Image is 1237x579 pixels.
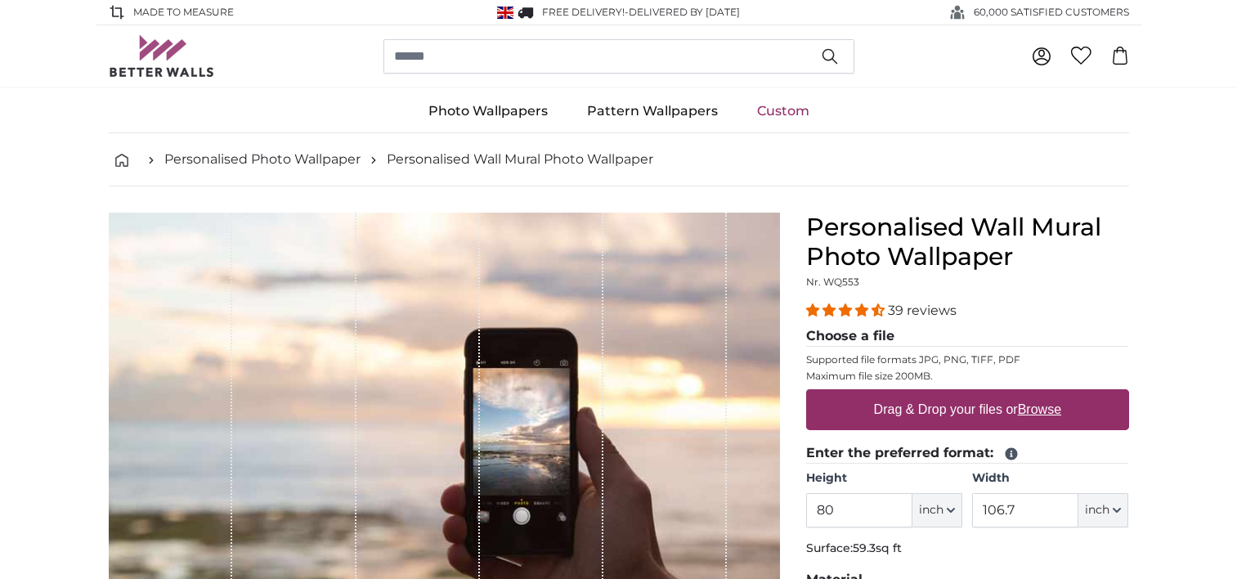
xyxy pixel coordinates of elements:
a: Pattern Wallpapers [567,90,737,132]
span: inch [1085,502,1109,518]
span: FREE delivery! [542,6,625,18]
span: - [625,6,740,18]
a: Personalised Photo Wallpaper [164,150,361,169]
nav: breadcrumbs [109,133,1129,186]
legend: Enter the preferred format: [806,443,1129,464]
span: 39 reviews [888,303,957,318]
a: Custom [737,90,829,132]
u: Browse [1018,402,1061,416]
label: Drag & Drop your files or [867,393,1067,426]
label: Width [972,470,1128,487]
img: Betterwalls [109,35,215,77]
span: 4.36 stars [806,303,888,318]
p: Surface: [806,541,1129,557]
span: 60,000 SATISFIED CUSTOMERS [974,5,1129,20]
button: inch [912,493,962,527]
a: Photo Wallpapers [409,90,567,132]
span: 59.3sq ft [853,541,902,555]
label: Height [806,470,962,487]
span: inch [919,502,943,518]
p: Supported file formats JPG, PNG, TIFF, PDF [806,353,1129,366]
span: Delivered by [DATE] [629,6,740,18]
img: United Kingdom [497,7,513,19]
span: Made to Measure [133,5,234,20]
a: Personalised Wall Mural Photo Wallpaper [387,150,653,169]
legend: Choose a file [806,326,1129,347]
p: Maximum file size 200MB. [806,370,1129,383]
span: Nr. WQ553 [806,276,859,288]
button: inch [1078,493,1128,527]
h1: Personalised Wall Mural Photo Wallpaper [806,213,1129,272]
